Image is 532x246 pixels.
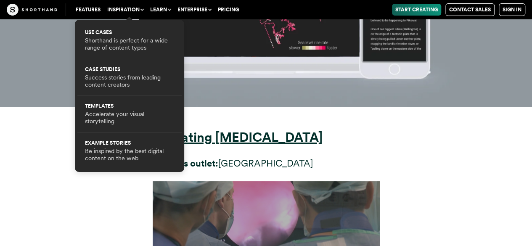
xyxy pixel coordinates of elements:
a: Features [72,4,104,16]
p: 📰 [GEOGRAPHIC_DATA] [153,156,380,171]
p: Shorthand is perfect for a wide range of content types [85,37,174,52]
strong: News outlet: [164,158,218,169]
a: Case StudiesSuccess stories from leading content creators [85,67,174,89]
a: Contact Sales [445,3,495,16]
button: Learn [147,4,174,16]
a: Pricing [214,4,242,16]
a: Sign in [499,3,525,16]
p: Success stories from leading content creators [85,74,174,89]
a: TemplatesAccelerate your visual storytelling [85,103,174,125]
a: Start Creating [392,4,441,16]
img: The Craft [7,4,57,16]
p: Accelerate your visual storytelling [85,111,174,125]
button: Inspiration [104,4,147,16]
a: Example StoriesBe inspired by the best digital content on the web [85,140,174,162]
a: Treating [MEDICAL_DATA] [162,130,323,145]
p: Be inspired by the best digital content on the web [85,148,174,162]
a: Use CasesShorthand is perfect for a wide range of content types [85,30,174,52]
button: Enterprise [174,4,214,16]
